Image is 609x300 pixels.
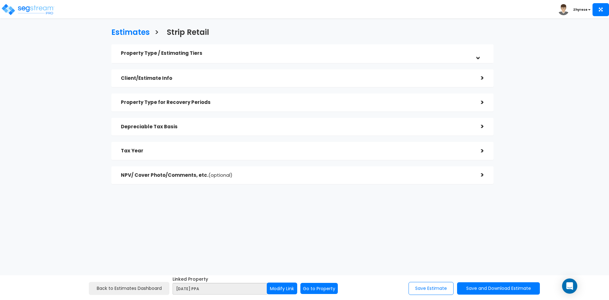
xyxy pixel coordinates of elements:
[121,148,471,154] h5: Tax Year
[121,173,471,178] h5: NPV/ Cover Photo/Comments, etc.
[107,22,150,41] a: Estimates
[89,282,169,295] a: Back to Estimates Dashboard
[121,124,471,130] h5: Depreciable Tax Basis
[154,28,159,38] h3: >
[121,100,471,105] h5: Property Type for Recovery Periods
[1,3,55,16] img: logo_pro_r.png
[111,28,150,38] h3: Estimates
[473,47,482,60] div: >
[267,283,297,294] button: Modify Link
[471,146,484,156] div: >
[471,170,484,180] div: >
[173,276,268,282] label: Linked Property
[300,283,338,294] button: Go to Property
[121,51,471,56] h5: Property Type / Estimating Tiers
[471,73,484,83] div: >
[471,98,484,107] div: >
[457,282,540,295] button: Save and Download Estimate
[471,122,484,131] div: >
[162,22,209,41] a: Strip Retail
[167,28,209,38] h3: Strip Retail
[121,76,471,81] h5: Client/Estimate Info
[562,278,577,294] div: Open Intercom Messenger
[208,172,232,178] span: (optional)
[409,282,454,295] button: Save Estimate
[573,7,587,12] b: Zhyrese
[558,4,569,15] img: avatar.png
